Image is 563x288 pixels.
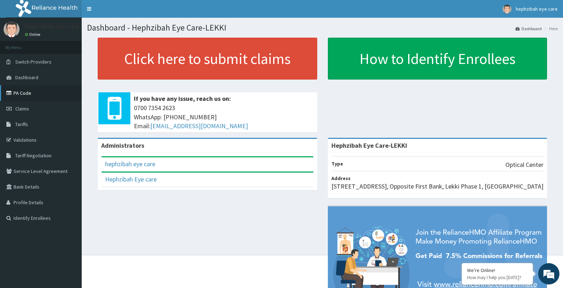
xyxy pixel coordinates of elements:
[4,21,20,37] img: User Image
[15,105,29,112] span: Claims
[15,121,28,127] span: Tariffs
[25,32,42,37] a: Online
[331,175,351,181] b: Address
[467,267,527,273] div: We're Online!
[25,23,79,29] p: hephzibah eye care
[101,141,144,150] b: Administrators
[516,6,558,12] span: hephzibah eye care
[105,175,157,183] a: Hephzibah Eye care
[331,161,343,167] b: Type
[515,26,542,32] a: Dashboard
[542,26,558,32] li: Here
[105,160,155,168] a: hephzibah eye care
[331,141,407,150] strong: Hephzibah Eye Care-LEKKI
[150,122,248,130] a: [EMAIL_ADDRESS][DOMAIN_NAME]
[134,103,314,131] span: 0700 7354 2623 WhatsApp: [PHONE_NUMBER] Email:
[331,182,543,191] p: [STREET_ADDRESS], Opposite First Bank, Lekki Phase 1, [GEOGRAPHIC_DATA]
[328,38,547,80] a: How to Identify Enrollees
[15,59,52,65] span: Switch Providers
[15,152,52,159] span: Tariff Negotiation
[505,160,543,169] p: Optical Center
[467,275,527,281] p: How may I help you today?
[134,94,231,103] b: If you have any issue, reach us on:
[87,23,558,32] h1: Dashboard - Hephzibah Eye Care-LEKKI
[15,74,38,81] span: Dashboard
[503,5,511,13] img: User Image
[98,38,317,80] a: Click here to submit claims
